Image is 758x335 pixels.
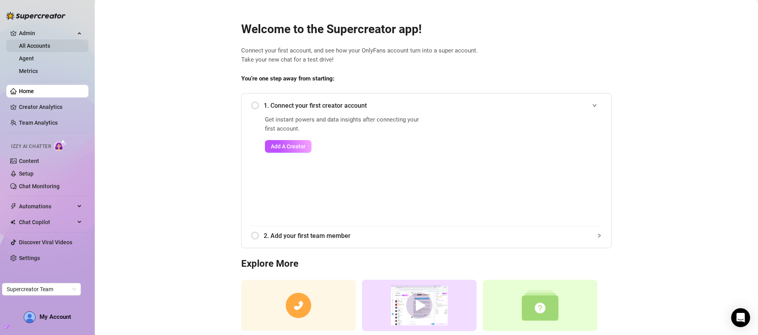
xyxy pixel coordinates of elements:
span: Add A Creator [271,143,306,150]
div: 2. Add your first team member [251,226,602,245]
a: Creator Analytics [19,101,82,113]
div: 1. Connect your first creator account [251,96,602,115]
a: Setup [19,170,34,177]
span: Izzy AI Chatter [11,143,51,150]
a: All Accounts [19,43,50,49]
a: Team Analytics [19,120,58,126]
button: Add A Creator [265,140,311,153]
span: 2. Add your first team member [264,231,602,241]
img: logo-BBDzfeDw.svg [6,12,66,20]
a: Agent [19,55,34,62]
span: Get instant powers and data insights after connecting your first account. [265,115,424,134]
img: setup agency guide [483,280,597,331]
a: Content [19,158,39,164]
span: crown [10,30,17,36]
span: Connect your first account, and see how your OnlyFans account turn into a super account. Take you... [241,46,612,65]
a: Settings [19,255,40,261]
img: supercreator demo [362,280,477,331]
span: Automations [19,200,75,213]
img: Chat Copilot [10,219,15,225]
a: Add A Creator [265,140,424,153]
iframe: Add Creators [444,115,602,216]
a: Home [19,88,34,94]
h2: Welcome to the Supercreator app! [241,22,612,37]
span: build [4,324,9,329]
a: Metrics [19,68,38,74]
strong: You’re one step away from starting: [241,75,334,82]
div: Open Intercom Messenger [731,308,750,327]
span: Supercreator Team [7,283,76,295]
span: thunderbolt [10,203,17,210]
a: Discover Viral Videos [19,239,72,245]
span: expanded [592,103,597,108]
span: 1. Connect your first creator account [264,101,602,110]
img: AD_cMMTxCeTpmN1d5MnKJ1j-_uXZCpTKapSSqNGg4PyXtR_tCW7gZXTNmFz2tpVv9LSyNV7ff1CaS4f4q0HLYKULQOwoM5GQR... [24,312,35,323]
span: Admin [19,27,75,39]
h3: Explore More [241,258,612,270]
span: Chat Copilot [19,216,75,228]
img: consulting call [241,280,356,331]
span: collapsed [597,233,602,238]
span: My Account [39,313,71,320]
a: Chat Monitoring [19,183,60,189]
img: AI Chatter [54,140,66,151]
